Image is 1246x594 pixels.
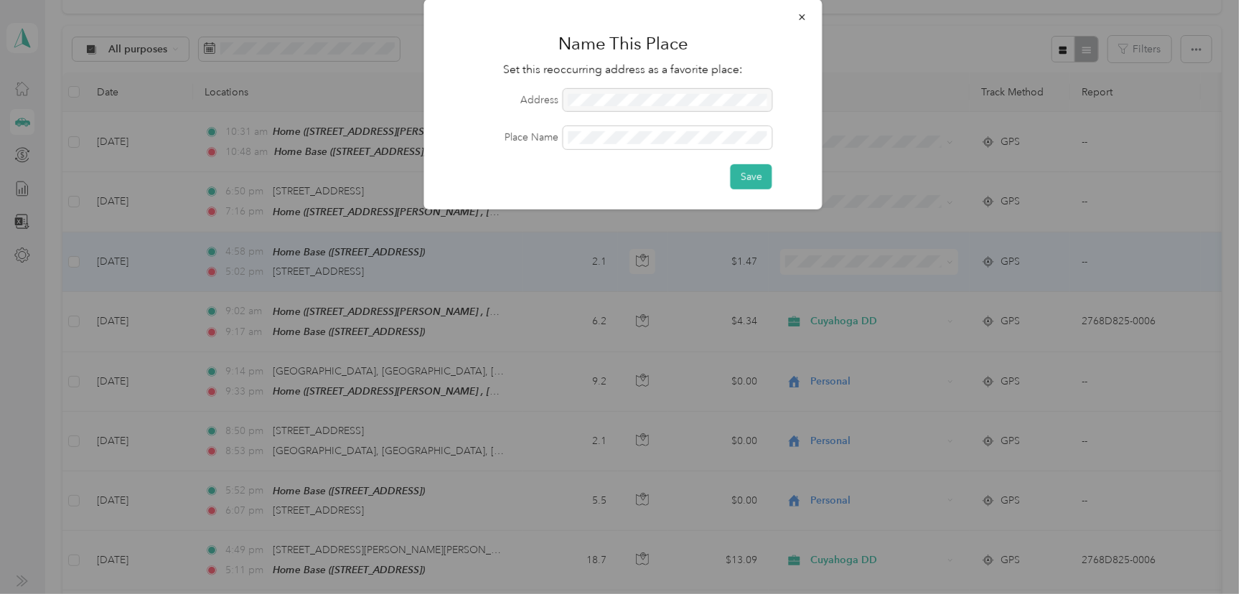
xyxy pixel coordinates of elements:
[444,130,558,145] label: Place Name
[444,61,802,79] p: Set this reoccurring address as a favorite place:
[444,93,558,108] label: Address
[444,27,802,61] h1: Name This Place
[731,164,772,189] button: Save
[1166,514,1246,594] iframe: Everlance-gr Chat Button Frame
